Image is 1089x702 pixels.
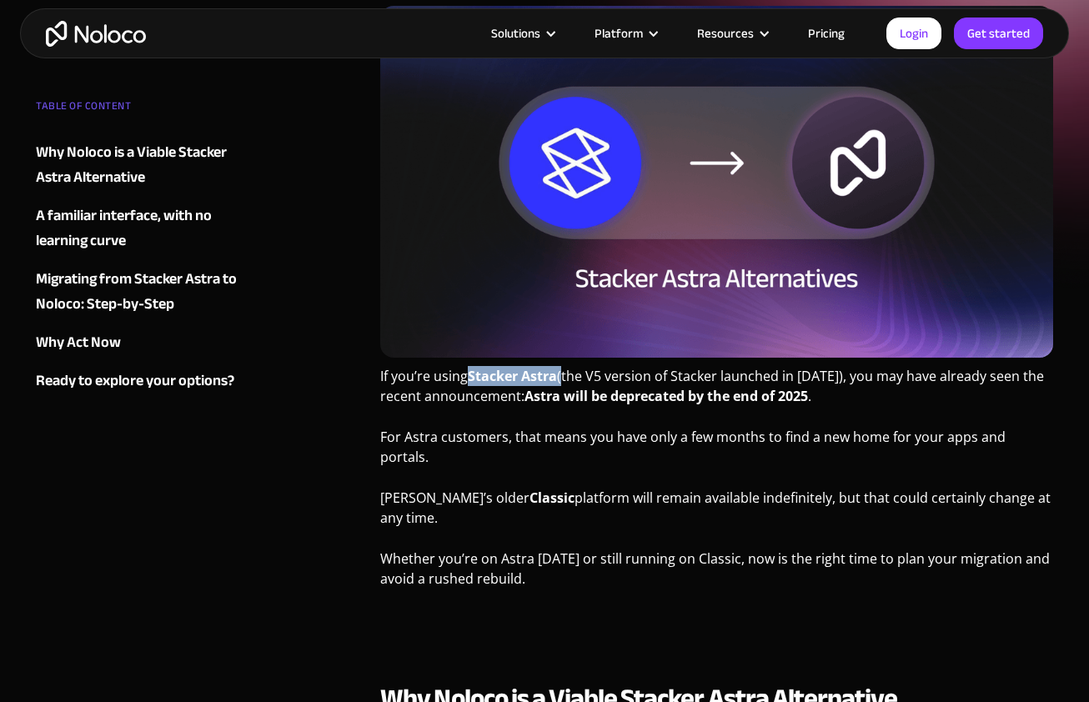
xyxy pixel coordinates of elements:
div: Platform [595,23,643,44]
a: Ready to explore your options? [36,369,238,394]
div: Why Act Now [36,330,121,355]
div: Solutions [470,23,574,44]
a: Why Act Now [36,330,238,355]
p: ‍ [380,609,1053,642]
a: home [46,21,146,47]
p: Whether you’re on Astra [DATE] or still running on Classic, now is the right time to plan your mi... [380,549,1053,601]
a: Login [886,18,941,49]
a: A familiar interface, with no learning curve [36,203,238,253]
a: Pricing [787,23,866,44]
div: Ready to explore your options? [36,369,234,394]
strong: Astra will be deprecated by the end of 2025 [524,387,808,405]
p: For Astra customers, that means you have only a few months to find a new home for your apps and p... [380,427,1053,479]
a: Why Noloco is a Viable Stacker Astra Alternative [36,140,238,190]
a: Get started [954,18,1043,49]
div: TABLE OF CONTENT [36,93,238,127]
strong: Classic [529,489,575,507]
strong: Stacker Astra [468,367,557,385]
a: Migrating from Stacker Astra to Noloco: Step-by-Step [36,267,238,317]
div: Resources [697,23,754,44]
p: If you’re using (the V5 version of Stacker launched in [DATE]), you may have already seen the rec... [380,366,1053,419]
p: [PERSON_NAME]’s older platform will remain available indefinitely, but that could certainly chang... [380,488,1053,540]
div: Solutions [491,23,540,44]
div: Resources [676,23,787,44]
div: Platform [574,23,676,44]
